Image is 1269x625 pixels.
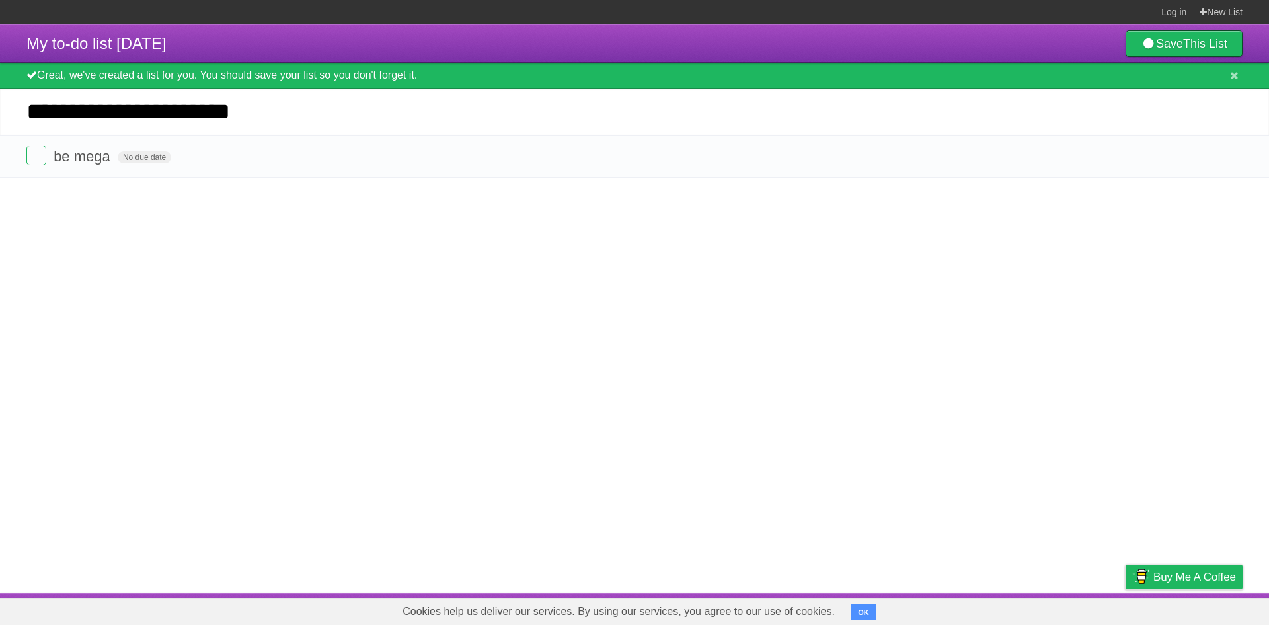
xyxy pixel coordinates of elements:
[851,604,876,620] button: OK
[1108,597,1143,622] a: Privacy
[1126,565,1243,589] a: Buy me a coffee
[1126,30,1243,57] a: SaveThis List
[118,151,171,163] span: No due date
[1063,597,1093,622] a: Terms
[26,34,167,52] span: My to-do list [DATE]
[993,597,1047,622] a: Developers
[1183,37,1227,50] b: This List
[54,148,114,165] span: be mega
[26,146,46,165] label: Done
[1159,597,1243,622] a: Suggest a feature
[1132,565,1150,588] img: Buy me a coffee
[389,599,848,625] span: Cookies help us deliver our services. By using our services, you agree to our use of cookies.
[1153,565,1236,589] span: Buy me a coffee
[950,597,978,622] a: About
